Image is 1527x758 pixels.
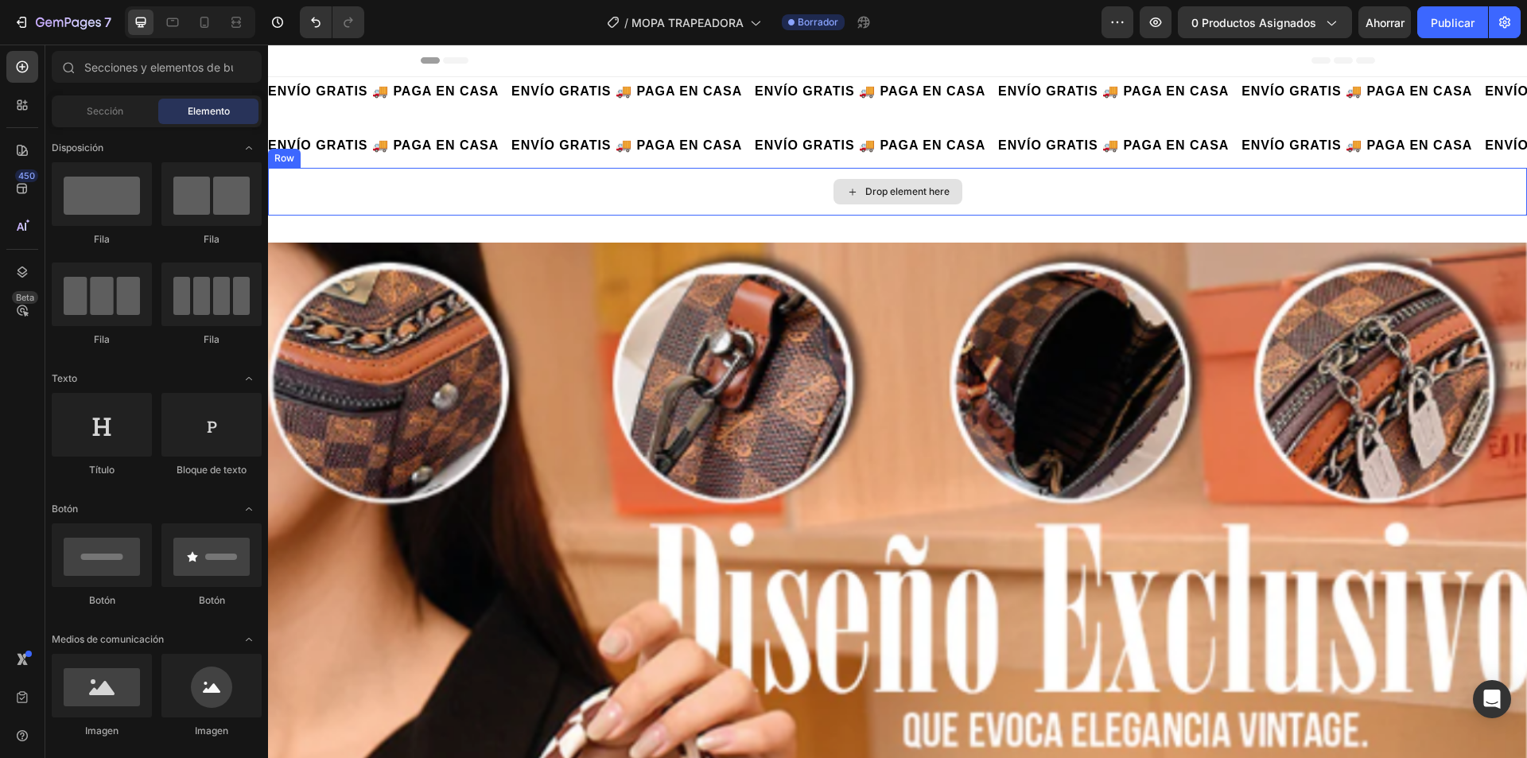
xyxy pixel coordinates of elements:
[94,233,110,245] font: Fila
[955,40,1186,53] span: ENVÍO GRATIS 🚚 PAGA EN CASA
[468,40,699,53] span: ENVÍO GRATIS 🚚 PAGA EN CASA
[52,142,103,154] font: Disposición
[1417,6,1488,38] button: Publicar
[597,141,682,154] div: Drop element here
[16,292,34,303] font: Beta
[268,45,1527,758] iframe: Área de diseño
[798,16,838,28] font: Borrador
[1199,94,1429,107] span: ENVÍO GRATIS 🚚 PAGA EN CASA
[188,105,230,117] font: Elemento
[177,464,247,476] font: Bloque de texto
[236,366,262,391] span: Abrir palanca
[225,40,456,53] span: ENVÍO GRATIS 🚚 PAGA EN CASA
[1199,40,1429,53] span: ENVÍO GRATIS 🚚 PAGA EN CASA
[236,496,262,522] span: Abrir palanca
[955,94,1186,107] span: ENVÍO GRATIS 🚚 PAGA EN CASA
[87,105,123,117] font: Sección
[94,333,110,345] font: Fila
[199,594,225,606] font: Botón
[204,233,220,245] font: Fila
[236,627,262,652] span: Abrir palanca
[468,94,699,107] span: ENVÍO GRATIS 🚚 PAGA EN CASA
[624,16,628,29] font: /
[1431,16,1475,29] font: Publicar
[1366,16,1405,29] font: Ahorrar
[3,107,29,121] div: Row
[89,464,115,476] font: Título
[1473,680,1511,718] div: Abrir Intercom Messenger
[6,6,119,38] button: 7
[195,725,228,737] font: Imagen
[225,94,456,107] span: ENVÍO GRATIS 🚚 PAGA EN CASA
[1358,6,1411,38] button: Ahorrar
[52,633,164,645] font: Medios de comunicación
[104,14,111,30] font: 7
[300,6,364,38] div: Deshacer/Rehacer
[204,333,220,345] font: Fila
[236,135,262,161] span: Abrir palanca
[1178,6,1352,38] button: 0 productos asignados
[631,16,744,29] font: MOPA TRAPEADORA
[52,51,262,83] input: Secciones y elementos de búsqueda
[1191,16,1316,29] font: 0 productos asignados
[712,94,942,107] span: ENVÍO GRATIS 🚚 PAGA EN CASA
[89,594,115,606] font: Botón
[52,372,77,384] font: Texto
[52,503,78,515] font: Botón
[18,170,35,181] font: 450
[85,725,119,737] font: Imagen
[712,40,942,53] span: ENVÍO GRATIS 🚚 PAGA EN CASA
